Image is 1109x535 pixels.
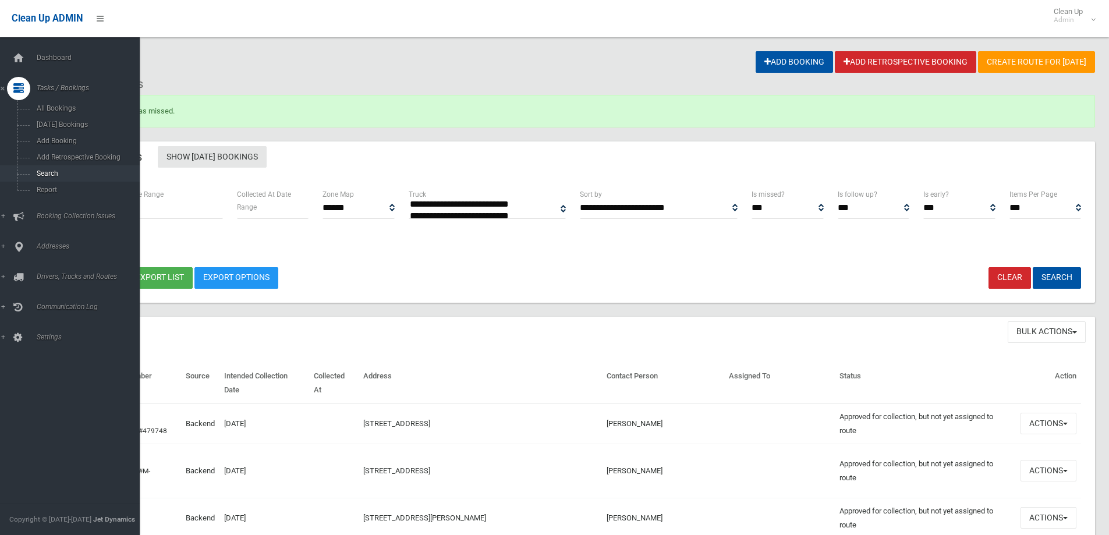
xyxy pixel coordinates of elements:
[602,363,725,403] th: Contact Person
[33,121,139,129] span: [DATE] Bookings
[835,363,1016,403] th: Status
[1021,460,1076,481] button: Actions
[33,303,148,311] span: Communication Log
[33,272,148,281] span: Drivers, Trucks and Routes
[835,51,976,73] a: Add Retrospective Booking
[602,444,725,498] td: [PERSON_NAME]
[363,466,430,475] a: [STREET_ADDRESS]
[158,146,267,168] a: Show [DATE] Bookings
[309,363,359,403] th: Collected At
[1033,267,1081,289] button: Search
[139,427,167,435] a: #479748
[194,267,278,289] a: Export Options
[1054,16,1083,24] small: Admin
[219,363,309,403] th: Intended Collection Date
[1021,413,1076,434] button: Actions
[33,333,148,341] span: Settings
[33,242,148,250] span: Addresses
[1008,321,1086,343] button: Bulk Actions
[181,363,219,403] th: Source
[33,84,148,92] span: Tasks / Bookings
[93,515,135,523] strong: Jet Dynamics
[359,363,602,403] th: Address
[33,169,139,178] span: Search
[835,403,1016,444] td: Approved for collection, but not yet assigned to route
[51,95,1095,127] div: Booking marked as missed.
[12,13,83,24] span: Clean Up ADMIN
[181,403,219,444] td: Backend
[33,137,139,145] span: Add Booking
[835,444,1016,498] td: Approved for collection, but not yet assigned to route
[409,188,426,201] label: Truck
[33,212,148,220] span: Booking Collection Issues
[1021,507,1076,529] button: Actions
[1048,7,1094,24] span: Clean Up
[127,267,193,289] button: Export list
[724,363,835,403] th: Assigned To
[9,515,91,523] span: Copyright © [DATE]-[DATE]
[363,513,486,522] a: [STREET_ADDRESS][PERSON_NAME]
[1016,363,1081,403] th: Action
[756,51,833,73] a: Add Booking
[33,54,148,62] span: Dashboard
[219,444,309,498] td: [DATE]
[33,104,139,112] span: All Bookings
[181,444,219,498] td: Backend
[602,403,725,444] td: [PERSON_NAME]
[33,186,139,194] span: Report
[988,267,1031,289] a: Clear
[363,419,430,428] a: [STREET_ADDRESS]
[219,403,309,444] td: [DATE]
[978,51,1095,73] a: Create route for [DATE]
[33,153,139,161] span: Add Retrospective Booking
